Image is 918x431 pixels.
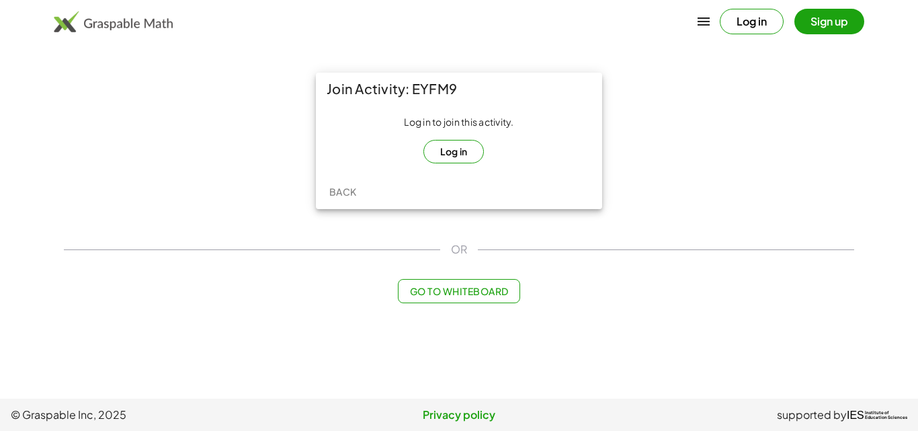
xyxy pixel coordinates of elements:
[865,411,907,420] span: Institute of Education Sciences
[327,116,591,163] div: Log in to join this activity.
[409,285,508,297] span: Go to Whiteboard
[847,407,907,423] a: IESInstitute ofEducation Sciences
[720,9,784,34] button: Log in
[329,186,356,198] span: Back
[316,73,602,105] div: Join Activity: EYFM9
[794,9,864,34] button: Sign up
[321,180,364,204] button: Back
[310,407,609,423] a: Privacy policy
[777,407,847,423] span: supported by
[11,407,310,423] span: © Graspable Inc, 2025
[398,279,519,303] button: Go to Whiteboard
[451,241,467,258] span: OR
[423,140,485,163] button: Log in
[847,409,864,422] span: IES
